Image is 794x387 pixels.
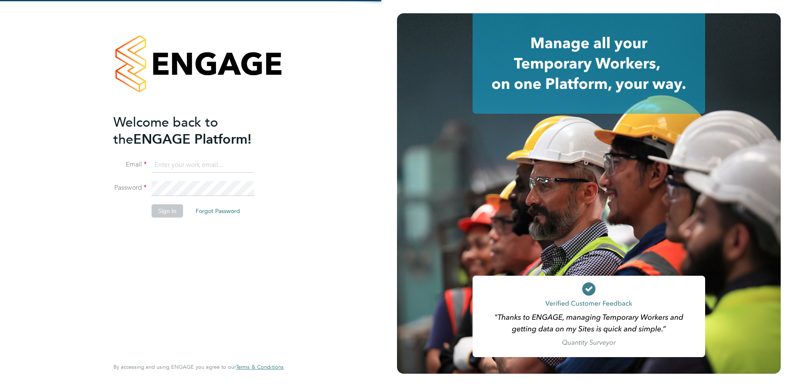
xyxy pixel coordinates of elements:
[152,204,183,218] button: Sign In
[113,114,275,148] h2: ENGAGE Platform!
[113,160,147,169] label: Email
[189,204,247,218] button: Forgot Password
[152,158,254,173] input: Enter your work email...
[236,363,284,370] span: Terms & Conditions
[113,114,218,147] span: Welcome back to the
[236,364,284,370] a: Terms & Conditions
[113,184,147,192] label: Password
[113,363,284,370] span: By accessing and using ENGAGE you agree to our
